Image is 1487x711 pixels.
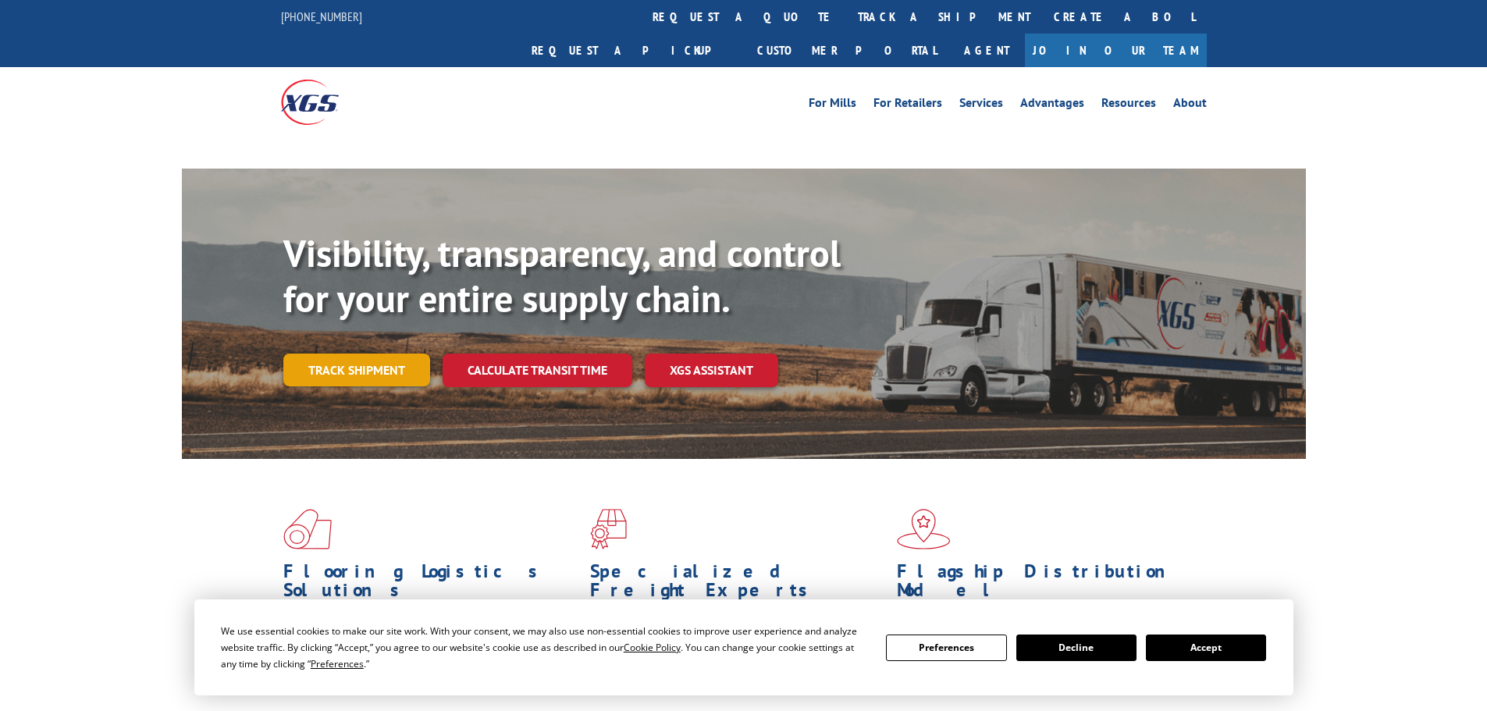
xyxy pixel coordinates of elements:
[624,641,681,654] span: Cookie Policy
[590,562,885,607] h1: Specialized Freight Experts
[520,34,745,67] a: Request a pickup
[283,509,332,549] img: xgs-icon-total-supply-chain-intelligence-red
[283,354,430,386] a: Track shipment
[1146,635,1266,661] button: Accept
[809,97,856,114] a: For Mills
[745,34,948,67] a: Customer Portal
[311,657,364,670] span: Preferences
[1020,97,1084,114] a: Advantages
[194,599,1293,695] div: Cookie Consent Prompt
[281,9,362,24] a: [PHONE_NUMBER]
[443,354,632,387] a: Calculate transit time
[645,354,778,387] a: XGS ASSISTANT
[1173,97,1207,114] a: About
[1025,34,1207,67] a: Join Our Team
[590,509,627,549] img: xgs-icon-focused-on-flooring-red
[948,34,1025,67] a: Agent
[283,229,841,322] b: Visibility, transparency, and control for your entire supply chain.
[897,562,1192,607] h1: Flagship Distribution Model
[283,562,578,607] h1: Flooring Logistics Solutions
[886,635,1006,661] button: Preferences
[873,97,942,114] a: For Retailers
[221,623,867,672] div: We use essential cookies to make our site work. With your consent, we may also use non-essential ...
[897,509,951,549] img: xgs-icon-flagship-distribution-model-red
[1016,635,1137,661] button: Decline
[959,97,1003,114] a: Services
[1101,97,1156,114] a: Resources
